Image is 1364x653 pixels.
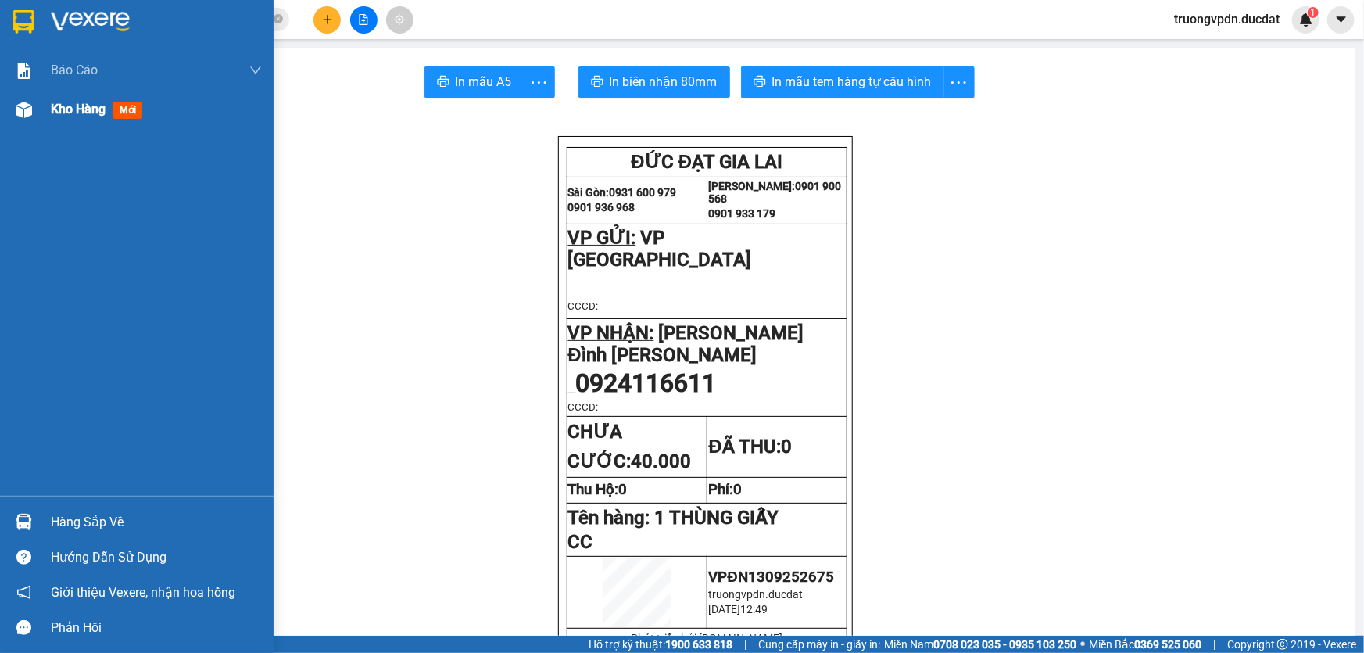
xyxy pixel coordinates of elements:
sup: 1 [1308,7,1319,18]
span: 1 [1310,7,1316,18]
span: Kho hàng [51,102,106,117]
span: question-circle [16,550,31,565]
span: VP NHẬN: [568,322,654,344]
span: 40.000 [632,450,692,472]
button: plus [313,6,341,34]
div: Hướng dẫn sử dụng [51,546,262,569]
strong: Sài Gòn: [10,52,57,66]
strong: ĐÃ THU: [708,436,791,457]
span: Báo cáo [51,60,98,80]
span: Cung cấp máy in - giấy in: [758,636,880,653]
span: [PERSON_NAME] Đình [PERSON_NAME] [568,322,804,366]
span: Tên hàng: [568,507,779,529]
strong: 0901 936 968 [10,69,87,84]
img: icon-new-feature [1299,13,1313,27]
span: aim [394,14,405,25]
strong: 0901 900 568 [139,44,265,74]
strong: 0901 933 179 [139,76,216,91]
span: caret-down [1334,13,1348,27]
span: ĐỨC ĐẠT GIA LAI [632,151,783,173]
span: CC [568,531,593,553]
strong: Phí: [708,481,742,498]
span: message [16,620,31,635]
span: CCCD: [568,300,599,312]
strong: Sài Gòn: [568,186,610,199]
button: printerIn biên nhận 80mm [578,66,730,98]
span: 12:49 [740,603,768,615]
strong: 0931 600 979 [610,186,677,199]
button: aim [386,6,413,34]
span: printer [437,75,449,90]
td: Phát triển bởi [DOMAIN_NAME] [567,628,847,648]
span: 0 [781,436,792,457]
span: | [744,636,746,653]
span: In mẫu tem hàng tự cấu hình [772,72,932,91]
span: 0 [619,481,628,498]
span: truongvpdn.ducdat [1162,9,1292,29]
span: more [944,73,974,92]
strong: Thu Hộ: [568,481,628,498]
span: notification [16,585,31,600]
span: close-circle [274,14,283,23]
span: printer [754,75,766,90]
span: down [249,64,262,77]
span: VP GỬI: [10,98,78,120]
span: truongvpdn.ducdat [708,588,803,601]
span: Miền Nam [884,636,1076,653]
button: more [943,66,975,98]
img: warehouse-icon [16,102,32,118]
strong: 0901 933 179 [708,207,775,220]
strong: 0901 900 568 [708,180,841,205]
span: 0924116611 [576,368,717,398]
div: Phản hồi [51,616,262,640]
span: plus [322,14,333,25]
span: VP [GEOGRAPHIC_DATA] [10,98,194,142]
span: more [524,73,554,92]
span: In mẫu A5 [456,72,512,91]
div: Hàng sắp về [51,511,262,534]
span: Hỗ trợ kỹ thuật: [589,636,732,653]
span: VP GỬI: [568,227,636,249]
span: ĐỨC ĐẠT GIA LAI [62,15,213,37]
span: VPĐN1309252675 [708,569,833,586]
strong: 0931 600 979 [57,52,134,66]
span: VP [GEOGRAPHIC_DATA] [568,227,752,271]
img: warehouse-icon [16,514,32,530]
span: CCCD: [568,401,599,413]
span: mới [113,102,142,119]
span: Giới thiệu Vexere, nhận hoa hồng [51,583,235,602]
img: logo-vxr [13,10,34,34]
button: file-add [350,6,378,34]
span: [DATE] [708,603,740,615]
strong: CHƯA CƯỚC: [568,421,692,472]
strong: 0901 936 968 [568,201,635,213]
span: 1 THÙNG GIẤY [655,507,779,529]
strong: [PERSON_NAME]: [139,44,237,59]
button: printerIn mẫu tem hàng tự cấu hình [741,66,944,98]
span: printer [591,75,603,90]
button: caret-down [1327,6,1355,34]
span: | [1213,636,1215,653]
strong: 0708 023 035 - 0935 103 250 [933,638,1076,651]
strong: [PERSON_NAME]: [708,180,795,192]
button: printerIn mẫu A5 [424,66,524,98]
strong: 0369 525 060 [1134,638,1201,651]
span: In biên nhận 80mm [610,72,718,91]
strong: 1900 633 818 [665,638,732,651]
span: close-circle [274,13,283,27]
span: copyright [1277,639,1288,650]
span: 0 [733,481,742,498]
span: ⚪️ [1080,641,1085,648]
button: more [524,66,555,98]
span: file-add [358,14,369,25]
span: Miền Bắc [1089,636,1201,653]
img: solution-icon [16,63,32,79]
